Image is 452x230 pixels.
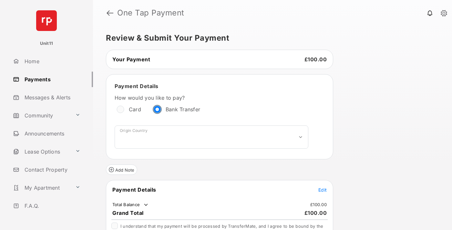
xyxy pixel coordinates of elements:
button: Add Note [106,165,137,175]
a: Announcements [10,126,93,141]
a: F.A.Q. [10,198,93,214]
a: Payments [10,72,93,87]
span: £100.00 [304,210,327,216]
a: My Apartment [10,180,73,195]
a: Community [10,108,73,123]
td: Total Balance [112,202,149,208]
label: Card [129,106,141,113]
span: Your Payment [112,56,150,63]
span: Payment Details [115,83,159,89]
a: Lease Options [10,144,73,159]
label: How would you like to pay? [115,95,308,101]
h5: Review & Submit Your Payment [106,34,434,42]
label: Bank Transfer [166,106,200,113]
p: Unit11 [40,40,53,47]
button: Edit [318,186,327,193]
span: Payment Details [112,186,156,193]
span: £100.00 [304,56,327,63]
span: Grand Total [112,210,144,216]
td: £100.00 [310,202,327,207]
a: Messages & Alerts [10,90,93,105]
img: svg+xml;base64,PHN2ZyB4bWxucz0iaHR0cDovL3d3dy53My5vcmcvMjAwMC9zdmciIHdpZHRoPSI2NCIgaGVpZ2h0PSI2NC... [36,10,57,31]
strong: One Tap Payment [117,9,184,17]
a: Contact Property [10,162,93,177]
a: Home [10,54,93,69]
